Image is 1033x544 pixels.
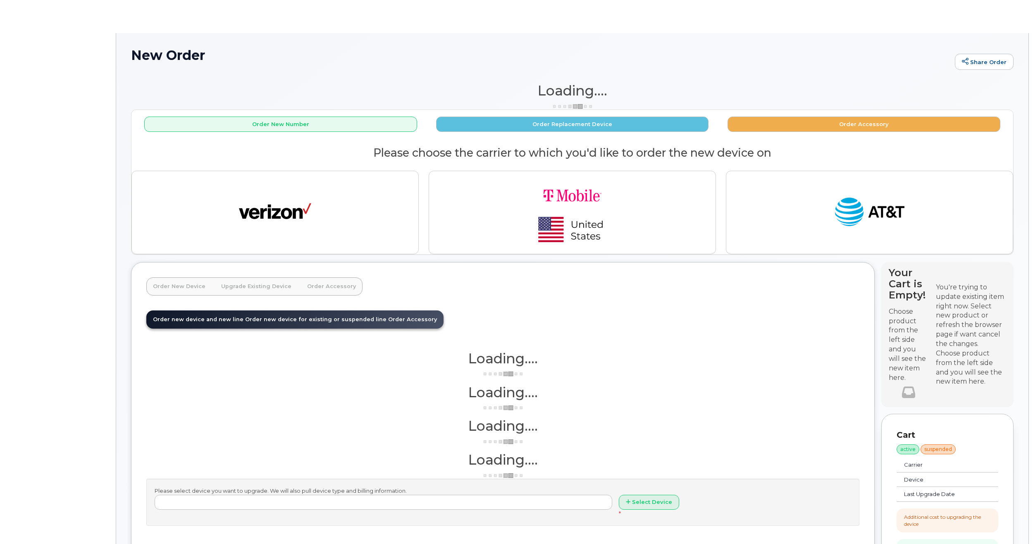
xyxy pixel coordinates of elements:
a: Order Accessory [301,277,363,296]
a: Order New Device [146,277,212,296]
span: Order new device and new line [153,316,243,322]
img: verizon-ab2890fd1dd4a6c9cf5f392cd2db4626a3dae38ee8226e09bcb5c993c4c79f81.png [239,194,311,231]
div: Choose product from the left side and you will see the new item here. [936,349,1006,387]
button: Select Device [619,495,679,510]
span: Order Accessory [388,316,437,322]
button: Order New Number [144,117,417,132]
button: Order Replacement Device [436,117,709,132]
h1: Loading.... [131,83,1014,98]
div: Please select device you want to upgrade. We will also pull device type and billing information. [146,479,859,526]
h1: Loading.... [146,351,859,366]
span: Order new device for existing or suspended line [245,316,386,322]
img: ajax-loader-3a6953c30dc77f0bf724df975f13086db4f4c1262e45940f03d1251963f1bf2e.gif [482,371,524,377]
h1: Loading.... [146,385,859,400]
div: active [897,444,919,454]
div: suspended [921,444,956,454]
img: ajax-loader-3a6953c30dc77f0bf724df975f13086db4f4c1262e45940f03d1251963f1bf2e.gif [482,472,524,479]
p: Choose product from the left side and you will see the new item here. [889,307,928,383]
td: Device [897,472,980,487]
img: at_t-fb3d24644a45acc70fc72cc47ce214d34099dfd970ee3ae2334e4251f9d920fd.png [833,194,906,231]
h1: Loading.... [146,452,859,467]
img: ajax-loader-3a6953c30dc77f0bf724df975f13086db4f4c1262e45940f03d1251963f1bf2e.gif [552,103,593,110]
button: Order Accessory [728,117,1000,132]
td: Last Upgrade Date [897,487,980,502]
td: Carrier [897,458,980,472]
h4: Your Cart is Empty! [889,267,928,301]
img: t-mobile-78392d334a420d5b7f0e63d4fa81f6287a21d394dc80d677554bb55bbab1186f.png [515,178,630,247]
img: ajax-loader-3a6953c30dc77f0bf724df975f13086db4f4c1262e45940f03d1251963f1bf2e.gif [482,439,524,445]
p: Cart [897,429,998,441]
h1: Loading.... [146,418,859,433]
a: Upgrade Existing Device [215,277,298,296]
h2: Please choose the carrier to which you'd like to order the new device on [131,147,1013,159]
div: You're trying to update existing item right now. Select new product or refresh the browser page i... [936,283,1006,349]
a: Share Order [955,54,1014,70]
div: Additional cost to upgrading the device [904,513,991,527]
h1: New Order [131,48,951,62]
img: ajax-loader-3a6953c30dc77f0bf724df975f13086db4f4c1262e45940f03d1251963f1bf2e.gif [482,405,524,411]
